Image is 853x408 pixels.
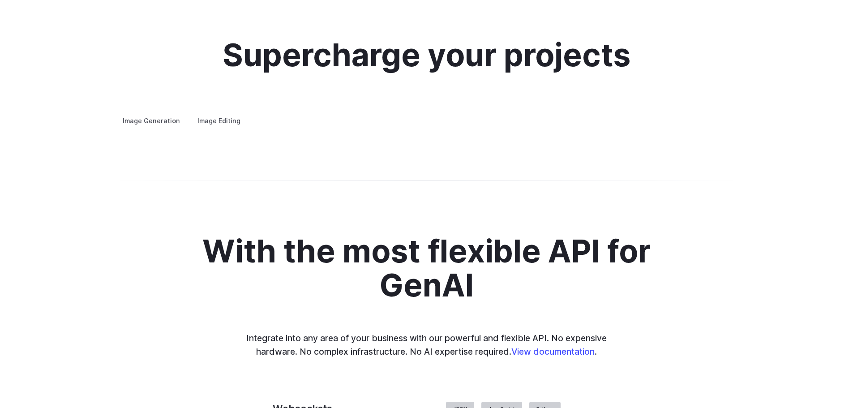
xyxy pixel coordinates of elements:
[223,38,630,73] h2: Supercharge your projects
[177,234,676,303] h2: With the most flexible API for GenAI
[190,113,248,129] label: Image Editing
[240,331,613,359] p: Integrate into any area of your business with our powerful and flexible API. No expensive hardwar...
[511,346,595,357] a: View documentation
[115,113,188,129] label: Image Generation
